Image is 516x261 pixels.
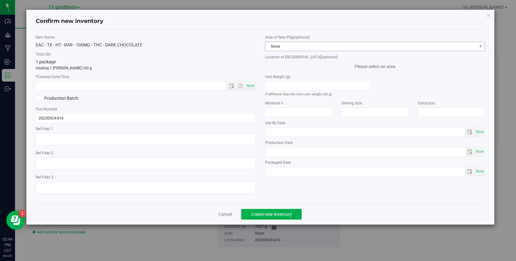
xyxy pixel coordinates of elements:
[36,35,256,40] label: Item Name
[251,212,292,217] span: Create new inventory
[36,106,256,112] label: Lot Number
[36,59,56,64] span: 1 package
[235,83,246,88] span: Open the time view
[36,42,256,48] div: EAC - TX - HT - BAR - 100MG - THC - DARK CHOCOLATE
[265,54,485,60] label: Location of [GEOGRAPHIC_DATA]
[18,210,26,217] iframe: Resource center unread badge
[465,167,474,176] span: select
[265,61,485,71] span: Please select an area
[36,174,256,180] label: Ref Field 3
[36,17,103,25] h4: Confirm new inventory
[474,167,485,176] span: select
[475,127,485,136] span: Set Current date
[265,160,485,165] label: Packaged Date
[265,42,477,51] span: None
[36,65,256,71] p: totaling 1 [PERSON_NAME] | 60 g
[36,74,256,80] label: Created Date/Time
[341,100,409,106] label: Serving Size
[265,74,370,80] label: Unit Weight (g)
[265,100,332,106] label: Moisture %
[265,140,485,146] label: Production Date
[36,126,256,132] label: Ref Field 1
[321,55,338,59] span: (optional)
[474,128,485,136] span: select
[465,147,474,156] span: select
[265,35,485,40] label: Area of New Pkg
[474,147,485,156] span: select
[265,120,485,126] label: Use By Date
[241,209,302,220] button: Create new inventory
[6,211,25,230] iframe: Resource center
[465,128,474,136] span: select
[36,51,256,57] label: Total Qty
[245,81,256,90] span: Set Current date
[36,95,141,102] label: Production Batch
[475,147,485,156] span: Set Current date
[226,83,237,88] span: Open the date view
[293,35,310,40] span: (optional)
[475,167,485,176] span: Set Current date
[418,100,485,106] label: Extraction
[265,92,332,96] small: If different than the item unit weight (60 g)
[36,150,256,156] label: Ref Field 2
[219,211,232,217] a: Cancel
